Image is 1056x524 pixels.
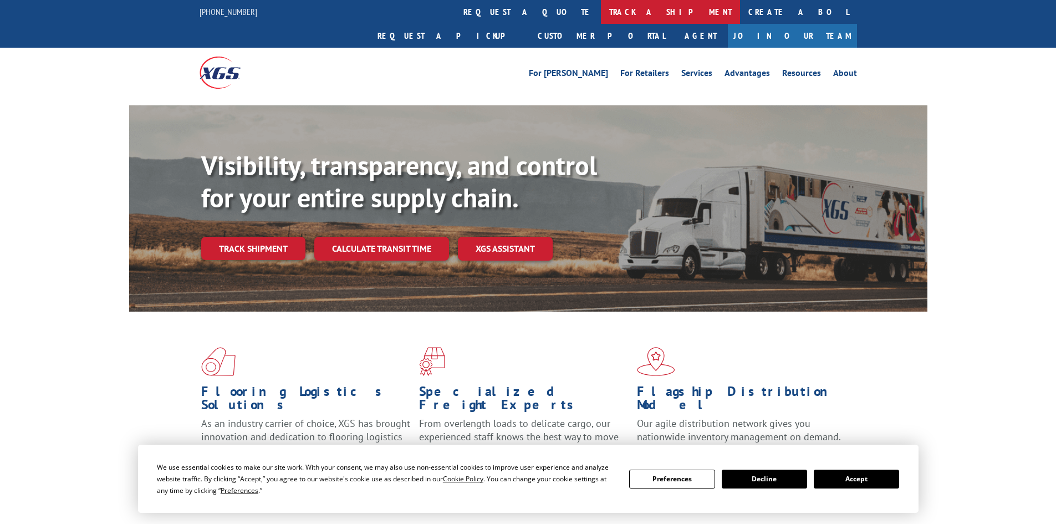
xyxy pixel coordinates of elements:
a: Track shipment [201,237,305,260]
span: Our agile distribution network gives you nationwide inventory management on demand. [637,417,841,443]
button: Accept [814,470,899,489]
div: Cookie Consent Prompt [138,445,919,513]
a: For [PERSON_NAME] [529,69,608,81]
a: [PHONE_NUMBER] [200,6,257,17]
a: About [833,69,857,81]
button: Preferences [629,470,715,489]
a: Join Our Team [728,24,857,48]
span: As an industry carrier of choice, XGS has brought innovation and dedication to flooring logistics... [201,417,410,456]
a: Agent [674,24,728,48]
h1: Specialized Freight Experts [419,385,629,417]
a: Advantages [725,69,770,81]
a: Resources [782,69,821,81]
span: Cookie Policy [443,474,483,484]
a: Calculate transit time [314,237,449,261]
button: Decline [722,470,807,489]
a: Request a pickup [369,24,529,48]
a: For Retailers [620,69,669,81]
a: XGS ASSISTANT [458,237,553,261]
h1: Flooring Logistics Solutions [201,385,411,417]
b: Visibility, transparency, and control for your entire supply chain. [201,148,597,215]
p: From overlength loads to delicate cargo, our experienced staff knows the best way to move your fr... [419,417,629,466]
img: xgs-icon-focused-on-flooring-red [419,347,445,376]
a: Customer Portal [529,24,674,48]
img: xgs-icon-total-supply-chain-intelligence-red [201,347,236,376]
h1: Flagship Distribution Model [637,385,846,417]
span: Preferences [221,486,258,495]
a: Services [681,69,712,81]
img: xgs-icon-flagship-distribution-model-red [637,347,675,376]
div: We use essential cookies to make our site work. With your consent, we may also use non-essential ... [157,461,616,496]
